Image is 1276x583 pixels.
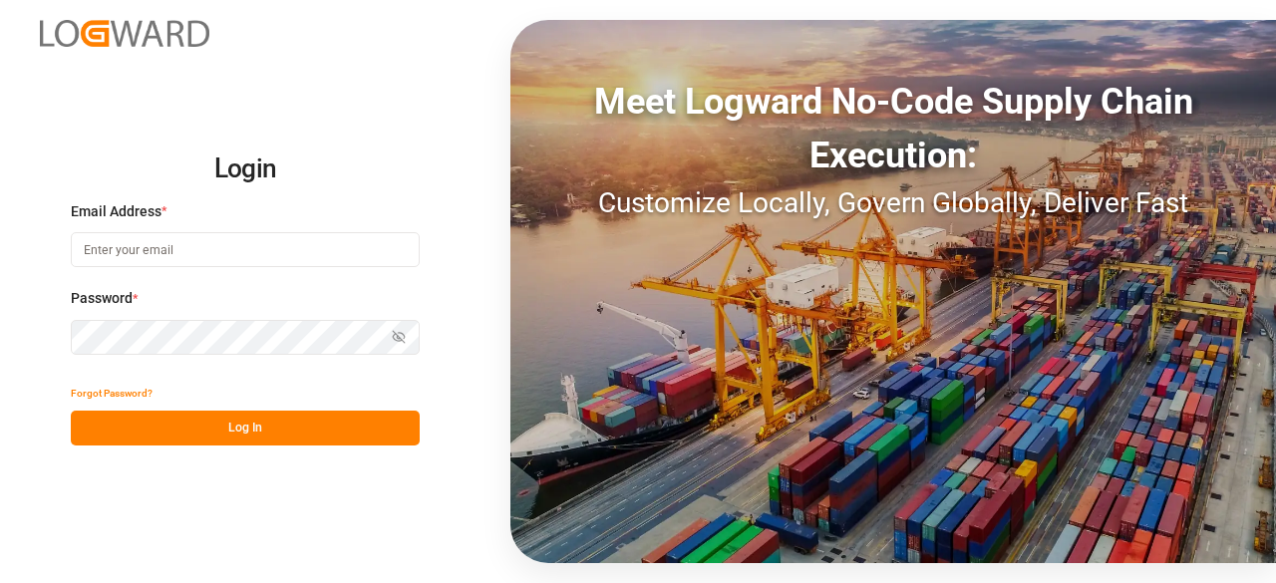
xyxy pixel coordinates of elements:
button: Log In [71,411,420,445]
div: Meet Logward No-Code Supply Chain Execution: [510,75,1276,182]
img: Logward_new_orange.png [40,20,209,47]
h2: Login [71,138,420,201]
input: Enter your email [71,232,420,267]
div: Customize Locally, Govern Globally, Deliver Fast [510,182,1276,224]
span: Password [71,288,133,309]
button: Forgot Password? [71,376,153,411]
span: Email Address [71,201,161,222]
